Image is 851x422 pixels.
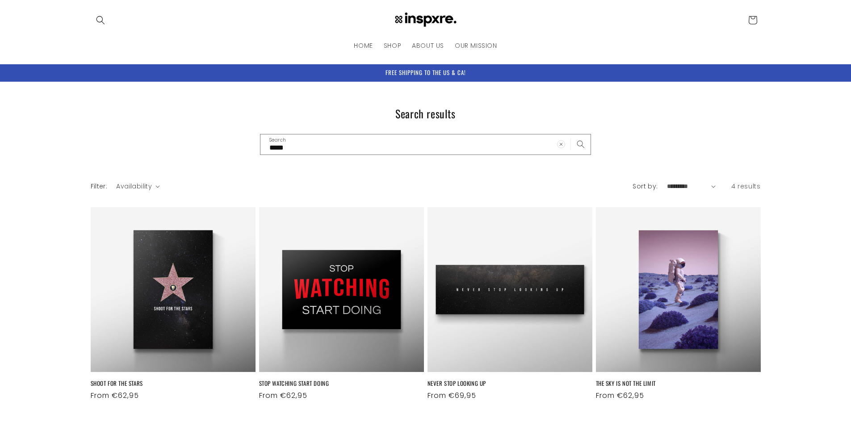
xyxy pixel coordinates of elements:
span: OUR MISSION [455,42,497,50]
a: HOME [348,36,378,55]
button: Search [571,134,591,154]
a: OUR MISSION [449,36,503,55]
a: SHOP [378,36,407,55]
a: NEVER STOP LOOKING UP [428,380,592,387]
button: Clear search term [551,134,571,154]
img: INSPXRE [390,13,461,28]
summary: Availability (0 selected) [116,182,159,191]
span: 4 results [731,182,760,191]
a: STOP WATCHING START DOING [259,380,424,387]
span: Availability [116,182,152,191]
span: HOME [354,42,373,50]
label: Sort by: [633,182,658,191]
a: THE SKY IS NOT THE LIMIT [596,380,761,387]
a: ABOUT US [407,36,449,55]
span: SHOP [384,42,401,50]
summary: Search [91,10,110,30]
span: ABOUT US [412,42,444,50]
a: SHOOT FOR THE STARS [91,380,256,387]
div: Announcement [91,64,761,81]
h2: Filter: [91,182,108,191]
h1: Search results [91,107,761,121]
span: FREE SHIPPING TO THE US & CA! [386,68,466,77]
a: INSPXRE [386,9,465,31]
